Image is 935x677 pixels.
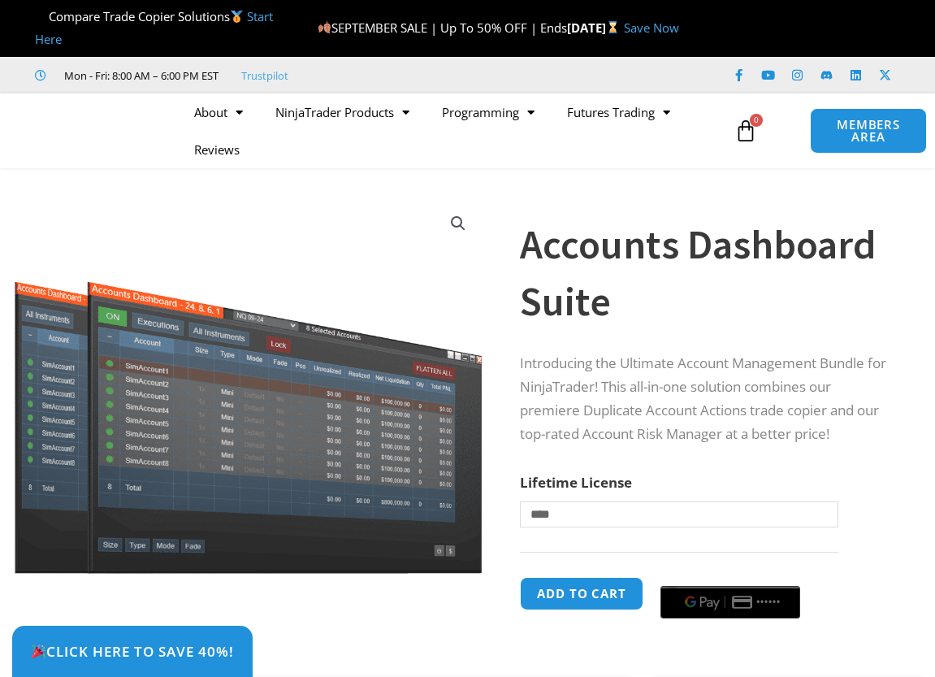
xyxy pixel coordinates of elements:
a: 0 [710,107,781,154]
button: Add to cart [520,577,643,610]
h1: Accounts Dashboard Suite [520,216,894,330]
img: 🏆 [36,11,48,23]
a: View full-screen image gallery [444,209,473,238]
a: Start Here [35,8,273,47]
span: SEPTEMBER SALE | Up To 50% OFF | Ends [318,20,567,36]
a: 🎉Click Here to save 40%! [12,626,253,677]
strong: [DATE] [567,20,623,36]
label: Lifetime License [520,473,632,492]
a: Programming [426,93,551,131]
span: Mon - Fri: 8:00 AM – 6:00 PM EST [60,66,219,85]
span: Compare Trade Copier Solutions [35,8,273,47]
img: 🎉 [32,644,45,658]
span: 0 [750,114,763,127]
a: MEMBERS AREA [810,108,926,154]
a: About [178,93,259,131]
img: 🍂 [318,21,331,33]
a: Save Now [624,20,679,36]
span: MEMBERS AREA [827,119,909,143]
a: Futures Trading [551,93,686,131]
button: Buy with GPay [660,586,800,618]
a: NinjaTrader Products [259,93,426,131]
img: Screenshot 2024-08-26 155710eeeee [12,197,485,574]
a: Trustpilot [241,66,288,85]
span: Click Here to save 40%! [31,644,234,658]
text: •••••• [756,597,781,608]
img: ⌛ [607,21,619,33]
img: LogoAI | Affordable Indicators – NinjaTrader [10,102,184,160]
p: Introducing the Ultimate Account Management Bundle for NinjaTrader! This all-in-one solution comb... [520,352,894,446]
a: Reviews [178,131,256,168]
nav: Menu [178,93,729,168]
img: 🥇 [231,11,243,23]
iframe: Secure payment input frame [657,575,803,576]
